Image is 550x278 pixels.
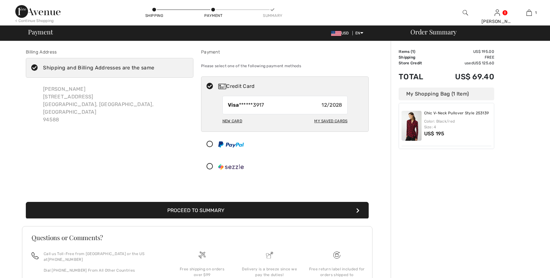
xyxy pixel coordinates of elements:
[495,9,500,17] img: My Info
[48,257,83,262] a: [PHONE_NUMBER]
[322,101,342,109] span: 12/2028
[32,234,363,241] h3: Questions or Comments?
[495,10,500,16] a: Sign In
[26,49,193,55] div: Billing Address
[331,31,351,35] span: USD
[38,80,193,129] div: [PERSON_NAME] [STREET_ADDRESS] [GEOGRAPHIC_DATA], [GEOGRAPHIC_DATA], [GEOGRAPHIC_DATA] 94588
[32,252,39,259] img: call
[44,267,161,273] p: Dial [PHONE_NUMBER] From All Other Countries
[436,49,494,54] td: US$ 195.00
[424,118,492,130] div: Color: Black/red Size: 4
[402,111,422,141] img: Chic V-Neck Pullover Style 253139
[173,266,231,278] div: Free shipping on orders over $99
[266,252,273,259] img: Delivery is a breeze since we pay the duties!
[436,54,494,60] td: Free
[218,164,244,170] img: Sezzle
[535,10,537,16] span: 1
[355,31,363,35] span: EN
[333,252,340,259] img: Free shipping on orders over $99
[412,49,414,54] span: 1
[424,111,489,116] a: Chic V-Neck Pullover Style 253139
[241,266,298,278] div: Delivery is a breeze since we pay the duties!
[314,116,347,126] div: My Saved Cards
[436,60,494,66] td: used
[263,13,282,18] div: Summary
[204,13,223,18] div: Payment
[199,252,206,259] img: Free shipping on orders over $99
[218,84,226,89] img: Credit Card
[436,66,494,88] td: US$ 69.40
[399,88,494,100] div: My Shopping Bag (1 Item)
[481,18,513,25] div: [PERSON_NAME]
[218,82,364,90] div: Credit Card
[474,61,494,65] span: US$ 125.60
[15,5,61,18] img: 1ère Avenue
[403,29,546,35] div: Order Summary
[28,29,53,35] span: Payment
[399,60,436,66] td: Store Credit
[228,102,239,108] strong: Visa
[424,131,445,137] span: US$ 195
[463,9,468,17] img: search the website
[201,49,369,55] div: Payment
[15,18,54,24] div: < Continue Shopping
[222,116,242,126] div: New Card
[218,141,244,147] img: PayPal
[399,54,436,60] td: Shipping
[201,58,369,74] div: Please select one of the following payment methods
[26,202,369,219] button: Proceed to Summary
[331,31,341,36] img: US Dollar
[43,64,154,72] div: Shipping and Billing Addresses are the same
[44,251,161,262] p: Call us Toll-Free from [GEOGRAPHIC_DATA] or the US at
[399,66,436,88] td: Total
[145,13,164,18] div: Shipping
[526,9,532,17] img: My Bag
[513,9,545,17] a: 1
[399,49,436,54] td: Items ( )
